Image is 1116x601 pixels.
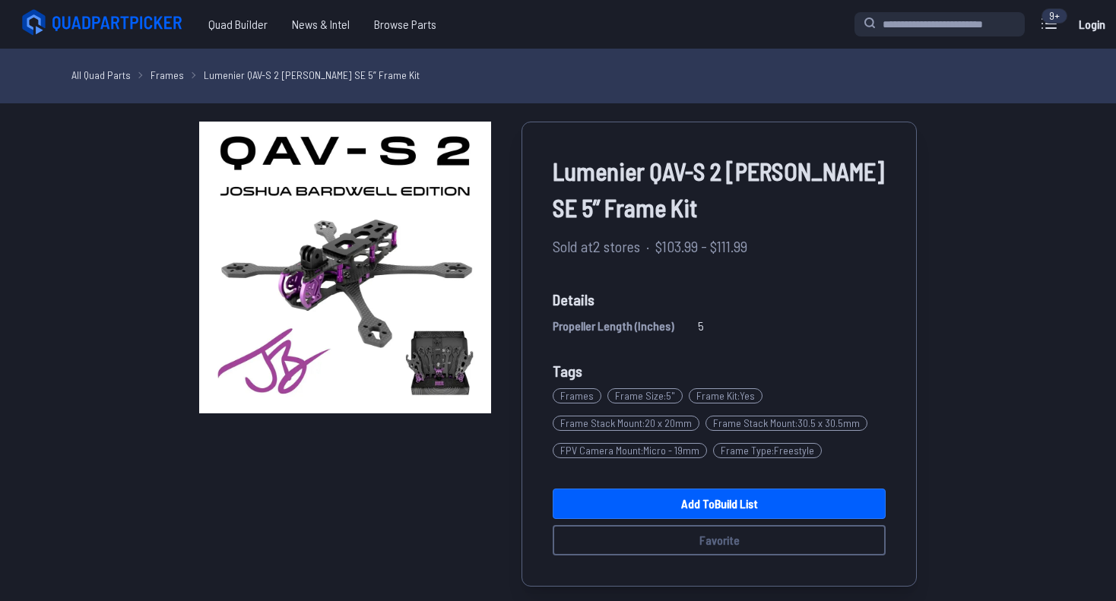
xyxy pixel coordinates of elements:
[553,382,607,410] a: Frames
[71,67,131,83] a: All Quad Parts
[553,288,886,311] span: Details
[553,362,582,380] span: Tags
[607,382,689,410] a: Frame Size:5"
[553,410,705,437] a: Frame Stack Mount:20 x 20mm
[553,416,699,431] span: Frame Stack Mount : 20 x 20mm
[705,416,867,431] span: Frame Stack Mount : 30.5 x 30.5mm
[713,437,828,464] a: Frame Type:Freestyle
[646,235,649,258] span: ·
[689,382,769,410] a: Frame Kit:Yes
[199,122,491,413] img: image
[689,388,762,403] span: Frame Kit : Yes
[280,9,362,40] a: News & Intel
[553,388,601,403] span: Frames
[553,525,886,555] button: Favorite
[1041,8,1067,24] div: 9+
[553,235,640,258] span: Sold at 2 stores
[553,443,707,458] span: FPV Camera Mount : Micro - 19mm
[553,489,886,519] a: Add toBuild List
[196,9,280,40] a: Quad Builder
[553,153,886,226] span: Lumenier QAV-S 2 [PERSON_NAME] SE 5” Frame Kit
[362,9,449,40] a: Browse Parts
[553,437,713,464] a: FPV Camera Mount:Micro - 19mm
[151,67,184,83] a: Frames
[607,388,683,403] span: Frame Size : 5"
[553,317,674,335] span: Propeller Length (Inches)
[698,317,704,335] span: 5
[204,67,420,83] a: Lumenier QAV-S 2 [PERSON_NAME] SE 5” Frame Kit
[705,410,873,437] a: Frame Stack Mount:30.5 x 30.5mm
[1073,9,1110,40] a: Login
[655,235,747,258] span: $103.99 - $111.99
[713,443,822,458] span: Frame Type : Freestyle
